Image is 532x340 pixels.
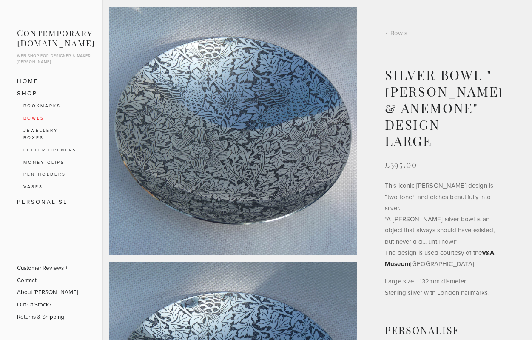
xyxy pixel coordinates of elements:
a: Contemporary [DOMAIN_NAME] [17,28,95,49]
a: About [PERSON_NAME] [17,286,78,298]
img: Silver bowl by Leo Shirley-Smith "William Morris Bird & Anemone" design - 1 [109,7,357,255]
h1: Silver Bowl "[PERSON_NAME] & Anemone" Design - Large [385,66,504,149]
a: Out Of Stock? [17,298,78,311]
a: Money Clips [23,156,80,169]
h2: Personalise [385,324,504,336]
a: Bowls [23,112,80,124]
a: Home [17,75,85,87]
div: £395.00 [385,160,504,169]
a: Customer Reviews [17,262,78,274]
a: Letter Openers [23,144,80,156]
p: This iconic [PERSON_NAME] design is “two tone”, and etches beautifully into silver. ”A [PERSON_NA... [385,180,504,269]
p: Large size - 132mm diameter. Sterling silver with London hallmarks. [385,276,504,298]
a: Contact [17,274,78,286]
a: Vases [23,180,80,193]
a: Pen Holders [23,168,80,180]
a: V&A Museum [385,248,495,268]
a: Personalise [17,196,85,208]
a: Bookmarks [23,100,80,112]
a: Bowls [385,28,504,39]
a: Returns & Shipping [17,311,78,323]
p: Web shop for designer & maker [PERSON_NAME] [17,53,95,64]
p: —— [385,305,504,316]
a: SHOP [17,87,85,100]
a: Jewellery Boxes [23,124,80,144]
